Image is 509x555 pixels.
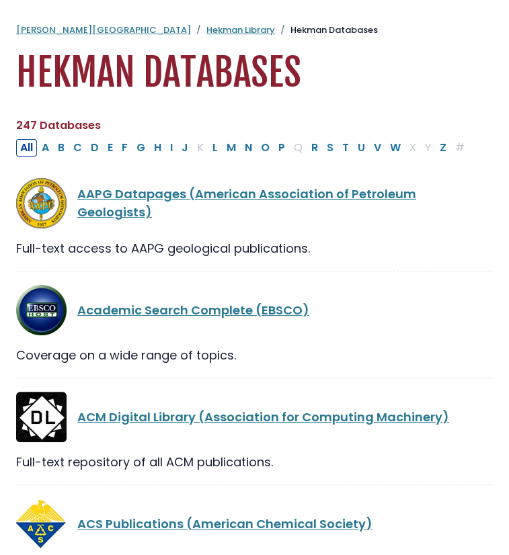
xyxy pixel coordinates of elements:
button: Filter Results I [166,139,177,157]
button: Filter Results J [178,139,192,157]
button: Filter Results R [307,139,322,157]
button: Filter Results P [274,139,289,157]
a: [PERSON_NAME][GEOGRAPHIC_DATA] [16,24,191,36]
button: Filter Results Z [436,139,451,157]
button: Filter Results T [338,139,353,157]
button: Filter Results H [150,139,165,157]
a: ACS Publications (American Chemical Society) [77,515,373,532]
h1: Hekman Databases [16,50,493,95]
span: 247 Databases [16,118,101,133]
div: Full-text repository of all ACM publications. [16,453,493,471]
button: Filter Results L [208,139,222,157]
a: ACM Digital Library (Association for Computing Machinery) [77,409,449,425]
a: AAPG Datapages (American Association of Petroleum Geologists) [77,185,416,220]
button: Filter Results G [132,139,149,157]
button: Filter Results B [54,139,69,157]
button: Filter Results W [386,139,405,157]
div: Alpha-list to filter by first letter of database name [16,138,470,155]
button: All [16,139,37,157]
button: Filter Results U [354,139,369,157]
a: Hekman Library [206,24,275,36]
button: Filter Results O [257,139,274,157]
button: Filter Results S [323,139,338,157]
button: Filter Results E [104,139,117,157]
button: Filter Results C [69,139,86,157]
div: Coverage on a wide range of topics. [16,346,493,364]
button: Filter Results F [118,139,132,157]
button: Filter Results N [241,139,256,157]
div: Full-text access to AAPG geological publications. [16,239,493,257]
button: Filter Results A [38,139,53,157]
a: Academic Search Complete (EBSCO) [77,302,309,318]
nav: breadcrumb [16,24,493,37]
button: Filter Results M [223,139,240,157]
button: Filter Results D [87,139,103,157]
li: Hekman Databases [275,24,378,37]
button: Filter Results V [370,139,385,157]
